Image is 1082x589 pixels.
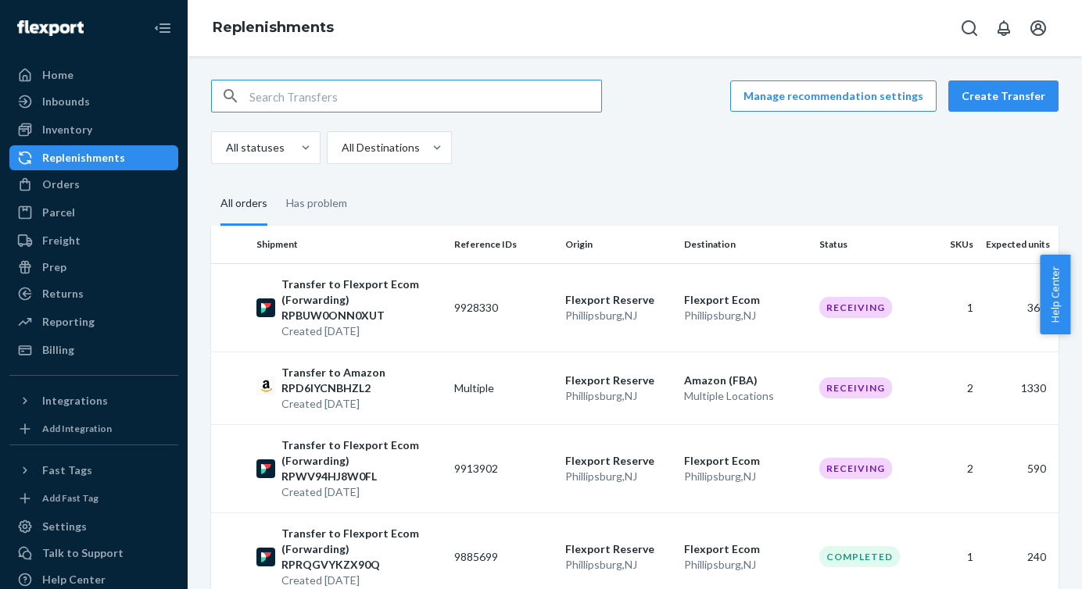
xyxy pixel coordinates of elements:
[9,200,178,225] a: Parcel
[281,396,442,412] p: Created [DATE]
[980,263,1059,352] td: 360
[17,20,84,36] img: Flexport logo
[980,226,1059,263] th: Expected units
[684,469,806,484] p: Phillipsburg , NJ
[281,323,442,339] p: Created [DATE]
[565,453,672,469] p: Flexport Reserve
[9,228,178,253] a: Freight
[9,62,178,87] a: Home
[448,352,559,424] td: Multiple
[924,263,980,352] td: 1
[948,80,1059,112] button: Create Transfer
[819,546,900,567] div: Completed
[565,469,672,484] p: Phillipsburg , NJ
[42,314,95,330] div: Reporting
[42,393,108,409] div: Integrations
[684,308,806,323] p: Phillipsburg , NJ
[42,259,66,275] div: Prep
[819,458,892,479] div: Receiving
[42,422,112,435] div: Add Integration
[42,177,80,192] div: Orders
[565,557,672,573] p: Phillipsburg , NJ
[281,277,442,323] p: Transfer to Flexport Ecom (Forwarding) RPBUW0ONN0XUT
[684,373,806,388] p: Amazon (FBA)
[281,573,442,588] p: Created [DATE]
[42,342,74,358] div: Billing
[200,5,346,51] ol: breadcrumbs
[9,489,178,508] a: Add Fast Tag
[924,226,980,263] th: SKUs
[954,12,985,44] button: Open Search Box
[220,183,267,226] div: All orders
[42,205,75,220] div: Parcel
[9,388,178,413] button: Integrations
[226,140,285,155] div: All statuses
[42,286,84,302] div: Returns
[813,226,924,263] th: Status
[684,388,806,404] p: Multiple Locations
[565,388,672,404] p: Phillipsburg , NJ
[250,226,448,263] th: Shipment
[213,19,334,36] a: Replenishments
[281,365,442,396] p: Transfer to Amazon RPD6IYCNBHZL2
[565,541,672,557] p: Flexport Reserve
[9,117,178,142] a: Inventory
[980,352,1059,424] td: 1330
[9,172,178,197] a: Orders
[730,80,937,112] button: Manage recommendation settings
[9,541,178,566] a: Talk to Support
[684,453,806,469] p: Flexport Ecom
[9,255,178,280] a: Prep
[147,12,178,44] button: Close Navigation
[42,150,125,166] div: Replenishments
[1040,255,1070,334] button: Help Center
[988,12,1019,44] button: Open notifications
[281,526,442,573] p: Transfer to Flexport Ecom (Forwarding) RPRQGVYKZX90Q
[9,514,178,539] a: Settings
[42,122,92,137] div: Inventory
[342,140,420,155] div: All Destinations
[42,67,73,83] div: Home
[9,337,178,362] a: Billing
[42,233,81,248] div: Freight
[42,491,99,505] div: Add Fast Tag
[684,292,806,308] p: Flexport Ecom
[286,183,347,223] div: Has problem
[1023,12,1054,44] button: Open account menu
[924,424,980,512] td: 2
[684,557,806,573] p: Phillipsburg , NJ
[42,94,90,109] div: Inbounds
[9,145,178,170] a: Replenishments
[565,373,672,388] p: Flexport Reserve
[565,292,672,308] p: Flexport Reserve
[9,309,178,334] a: Reporting
[448,424,559,512] td: 9913902
[281,437,442,484] p: Transfer to Flexport Ecom (Forwarding) RPWV94HJ8W0FL
[819,377,892,398] div: Receiving
[42,572,106,587] div: Help Center
[819,297,892,318] div: Receiving
[42,462,92,478] div: Fast Tags
[559,226,678,263] th: Origin
[281,484,442,500] p: Created [DATE]
[224,140,226,155] input: All statuses
[980,424,1059,512] td: 590
[9,419,178,438] a: Add Integration
[924,352,980,424] td: 2
[684,541,806,557] p: Flexport Ecom
[42,519,87,534] div: Settings
[9,458,178,483] button: Fast Tags
[448,226,559,263] th: Reference IDs
[565,308,672,323] p: Phillipsburg , NJ
[42,545,124,561] div: Talk to Support
[678,226,812,263] th: Destination
[448,263,559,352] td: 9928330
[9,89,178,114] a: Inbounds
[9,281,178,306] a: Returns
[340,140,342,155] input: All Destinations
[249,80,601,112] input: Search Transfers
